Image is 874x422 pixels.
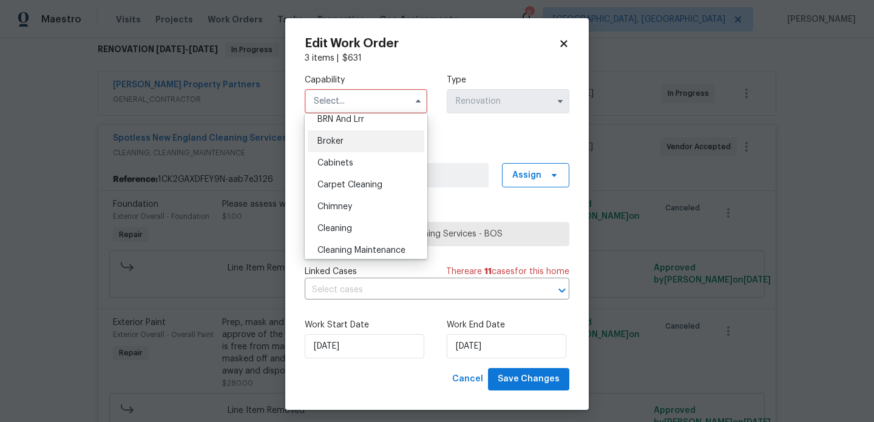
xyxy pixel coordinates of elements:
[498,372,560,387] span: Save Changes
[452,372,483,387] span: Cancel
[305,148,569,160] label: Work Order Manager
[317,246,405,255] span: Cleaning Maintenance
[512,169,541,181] span: Assign
[317,115,364,124] span: BRN And Lrr
[447,89,569,113] input: Select...
[305,52,569,64] div: 3 items |
[447,334,566,358] input: M/D/YYYY
[305,281,535,300] input: Select cases
[305,89,427,113] input: Select...
[305,74,427,86] label: Capability
[305,319,427,331] label: Work Start Date
[488,368,569,390] button: Save Changes
[305,266,357,278] span: Linked Cases
[305,38,558,50] h2: Edit Work Order
[342,54,362,62] span: $ 631
[447,368,488,390] button: Cancel
[447,74,569,86] label: Type
[554,282,571,299] button: Open
[411,94,425,109] button: Hide options
[484,267,492,276] span: 11
[446,266,569,278] span: There are case s for this home
[553,94,567,109] button: Show options
[305,334,424,358] input: M/D/YYYY
[305,207,569,219] label: Trade Partner
[447,319,569,331] label: Work End Date
[317,159,353,167] span: Cabinets
[315,228,559,240] span: Spotless New England Cleaning Services - BOS
[317,181,382,189] span: Carpet Cleaning
[317,203,352,211] span: Chimney
[317,137,344,146] span: Broker
[317,224,352,233] span: Cleaning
